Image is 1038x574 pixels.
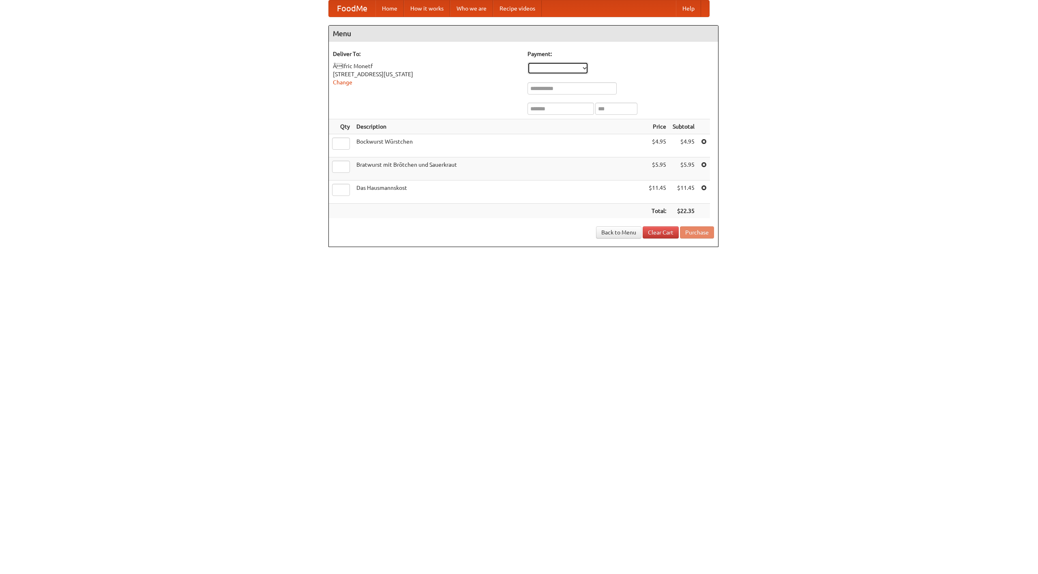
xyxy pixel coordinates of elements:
[680,226,714,239] button: Purchase
[646,134,669,157] td: $4.95
[646,204,669,219] th: Total:
[333,62,519,70] div: Ãlfric Monetf
[669,134,698,157] td: $4.95
[353,119,646,134] th: Description
[646,181,669,204] td: $11.45
[333,50,519,58] h5: Deliver To:
[333,79,352,86] a: Change
[353,157,646,181] td: Bratwurst mit Brötchen und Sauerkraut
[669,119,698,134] th: Subtotal
[643,226,679,239] a: Clear Cart
[493,0,542,17] a: Recipe videos
[669,181,698,204] td: $11.45
[375,0,404,17] a: Home
[596,226,641,239] a: Back to Menu
[329,119,353,134] th: Qty
[450,0,493,17] a: Who we are
[646,157,669,181] td: $5.95
[676,0,701,17] a: Help
[329,0,375,17] a: FoodMe
[646,119,669,134] th: Price
[404,0,450,17] a: How it works
[528,50,714,58] h5: Payment:
[333,70,519,78] div: [STREET_ADDRESS][US_STATE]
[353,181,646,204] td: Das Hausmannskost
[669,157,698,181] td: $5.95
[329,26,718,42] h4: Menu
[669,204,698,219] th: $22.35
[353,134,646,157] td: Bockwurst Würstchen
